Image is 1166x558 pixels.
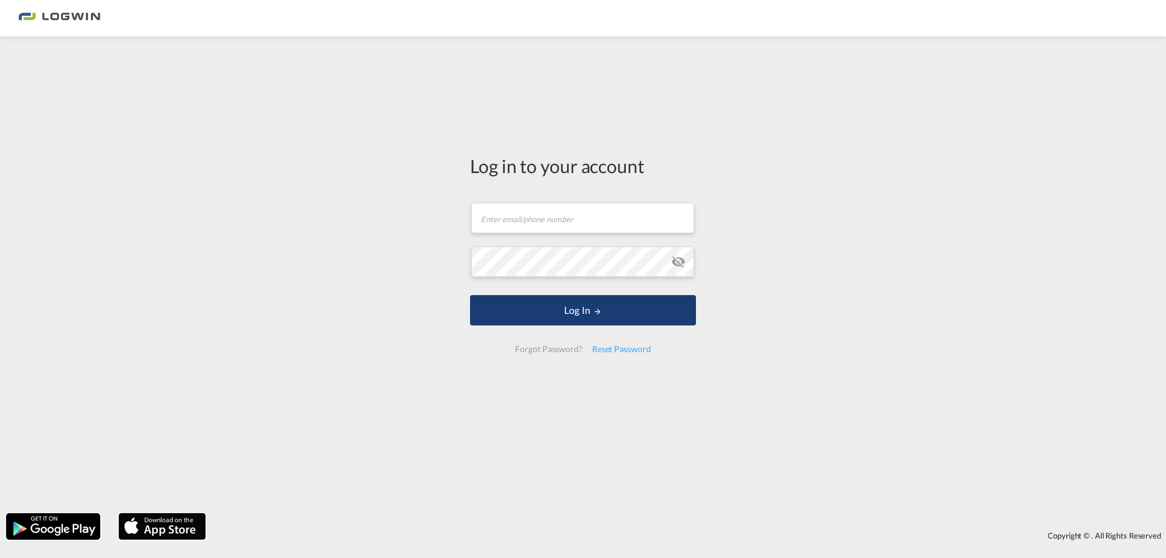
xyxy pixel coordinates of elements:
img: google.png [5,512,101,541]
div: Reset Password [587,338,656,360]
input: Enter email/phone number [471,203,694,233]
img: apple.png [117,512,207,541]
div: Log in to your account [470,153,696,179]
button: LOGIN [470,295,696,325]
div: Copyright © . All Rights Reserved [212,525,1166,546]
div: Forgot Password? [510,338,587,360]
md-icon: icon-eye-off [671,254,686,269]
img: 2761ae10d95411efa20a1f5e0282d2d7.png [18,5,100,32]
